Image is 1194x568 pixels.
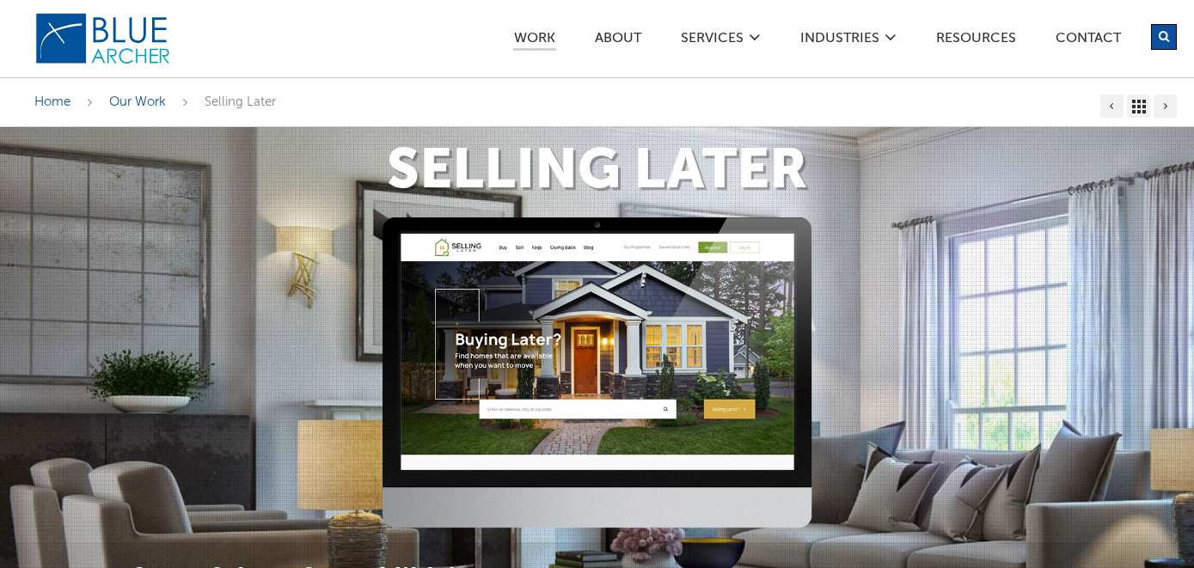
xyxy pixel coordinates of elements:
a: Our Work [109,95,166,108]
a: SERVICES [680,32,744,50]
img: Blue Archer Logo [34,12,172,65]
a: Contact [1055,32,1122,50]
a: ABOUT [594,32,642,50]
h1: Selling Later [34,144,1160,200]
a: Home [34,95,70,108]
a: Resources [935,32,1017,50]
a: Work [513,32,556,51]
a: Industries [799,32,880,50]
span: Selling Later [205,95,276,108]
